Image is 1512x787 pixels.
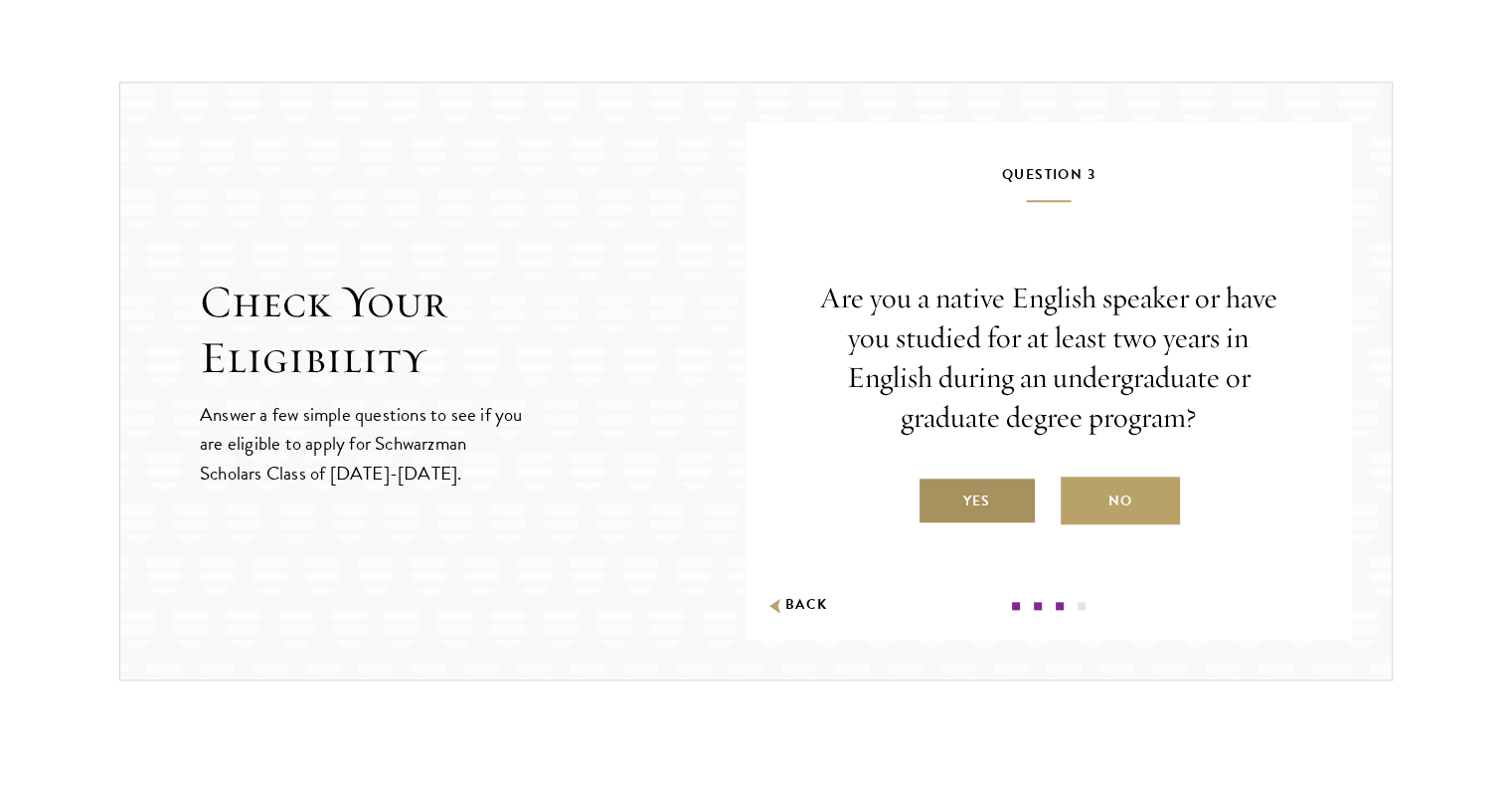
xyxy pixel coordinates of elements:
label: Yes [918,477,1037,524]
p: Are you a native English speaker or have you studied for at least two years in English during an ... [805,279,1292,438]
label: No [1061,477,1180,524]
h5: Question 3 [805,162,1292,202]
h2: Check Your Eligibility [200,275,746,386]
p: Answer a few simple questions to see if you are eligible to apply for Schwarzman Scholars Class o... [200,400,525,487]
button: Back [765,595,828,616]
